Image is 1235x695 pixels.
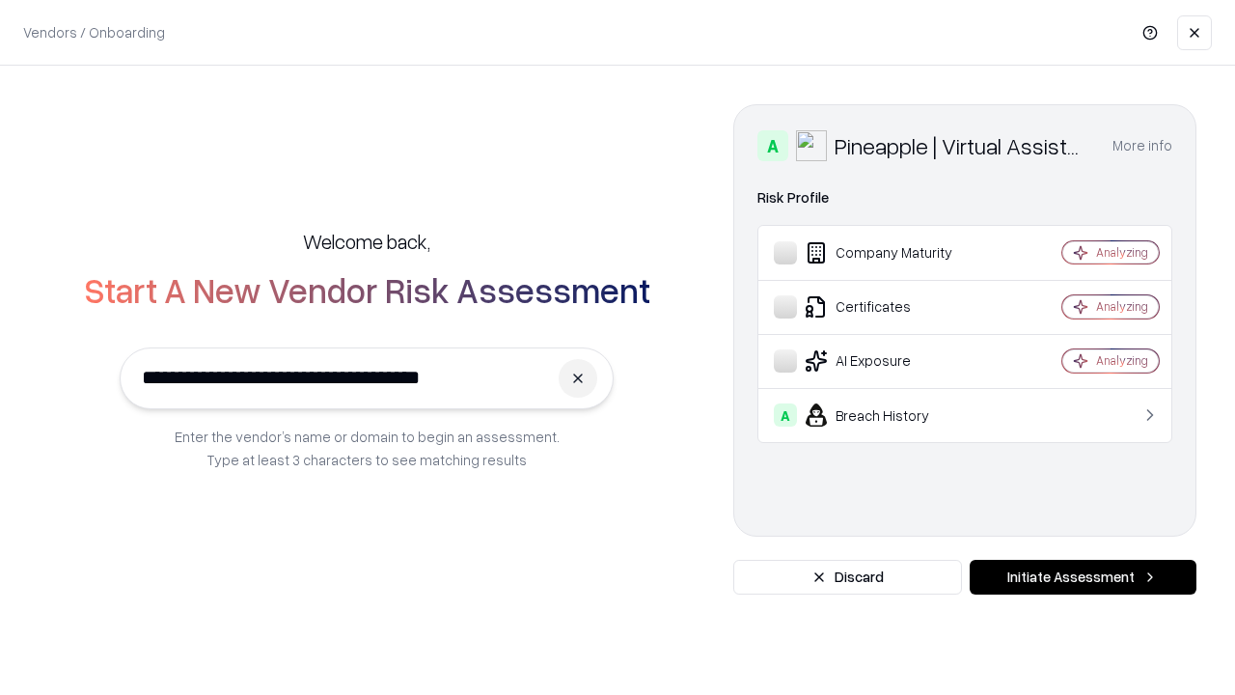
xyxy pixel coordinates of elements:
div: A [774,403,797,427]
div: A [757,130,788,161]
div: Pineapple | Virtual Assistant Agency [835,130,1089,161]
div: Risk Profile [757,186,1172,209]
button: Discard [733,560,962,595]
div: Analyzing [1096,352,1148,369]
h2: Start A New Vendor Risk Assessment [84,270,650,309]
div: Company Maturity [774,241,1004,264]
button: Initiate Assessment [970,560,1196,595]
div: AI Exposure [774,349,1004,373]
div: Analyzing [1096,298,1148,315]
div: Analyzing [1096,244,1148,261]
h5: Welcome back, [303,228,430,255]
div: Certificates [774,295,1004,319]
p: Enter the vendor’s name or domain to begin an assessment. Type at least 3 characters to see match... [175,425,560,471]
button: More info [1112,128,1172,163]
img: Pineapple | Virtual Assistant Agency [796,130,827,161]
div: Breach History [774,403,1004,427]
p: Vendors / Onboarding [23,22,165,42]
